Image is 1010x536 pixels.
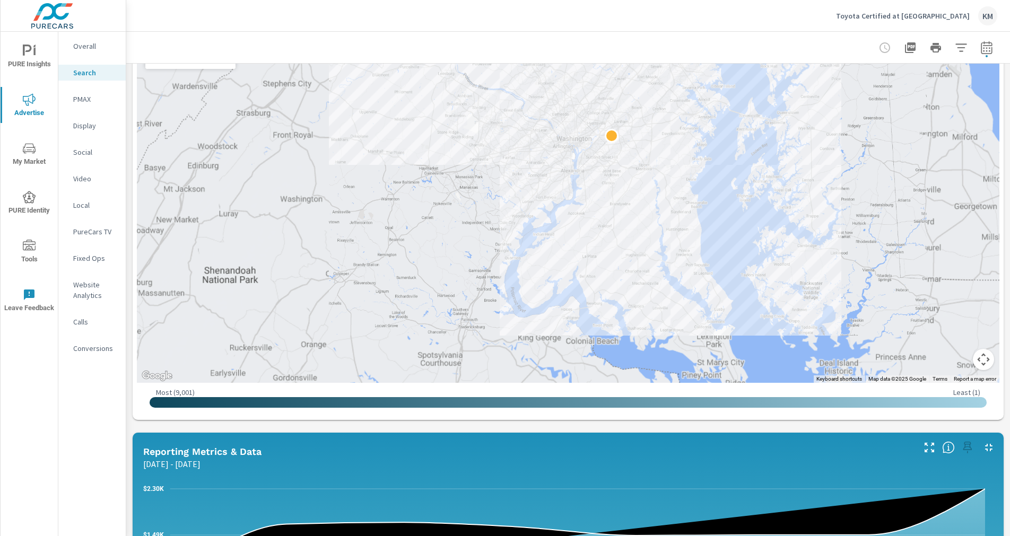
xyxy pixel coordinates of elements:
span: My Market [4,142,55,168]
button: "Export Report to PDF" [900,37,921,58]
p: Website Analytics [73,279,117,301]
span: PURE Insights [4,45,55,71]
div: Conversions [58,340,126,356]
button: Make Fullscreen [921,439,938,456]
a: Terms (opens in new tab) [933,376,947,382]
button: Keyboard shortcuts [816,375,862,383]
p: Toyota Certified at [GEOGRAPHIC_DATA] [836,11,970,21]
div: Video [58,171,126,187]
button: Minimize Widget [980,439,997,456]
p: Overall [73,41,117,51]
div: KM [978,6,997,25]
div: Display [58,118,126,134]
span: Advertise [4,93,55,119]
div: Fixed Ops [58,250,126,266]
img: Google [140,369,175,383]
span: Leave Feedback [4,288,55,314]
p: Least ( 1 ) [953,388,980,397]
h5: Reporting Metrics & Data [143,446,262,457]
span: PURE Identity [4,191,55,217]
p: Calls [73,317,117,327]
p: [DATE] - [DATE] [143,458,201,470]
div: Overall [58,38,126,54]
button: Map camera controls [973,349,994,370]
button: Select Date Range [976,37,997,58]
a: Open this area in Google Maps (opens a new window) [140,369,175,383]
text: $2.30K [143,485,164,493]
p: Video [73,173,117,184]
p: Local [73,200,117,210]
button: Apply Filters [951,37,972,58]
div: nav menu [1,32,58,324]
p: Search [73,67,117,78]
p: PureCars TV [73,226,117,237]
div: Search [58,65,126,81]
a: Report a map error [954,376,996,382]
span: Map data ©2025 Google [868,376,926,382]
div: PureCars TV [58,224,126,240]
div: Calls [58,314,126,330]
span: Select a preset date range to save this widget [959,439,976,456]
button: Print Report [925,37,946,58]
span: Tools [4,240,55,266]
div: Social [58,144,126,160]
p: Social [73,147,117,157]
p: Fixed Ops [73,253,117,263]
p: Most ( 9,001 ) [156,388,195,397]
div: PMAX [58,91,126,107]
p: Display [73,120,117,131]
p: Conversions [73,343,117,354]
p: PMAX [73,94,117,104]
div: Local [58,197,126,213]
div: Website Analytics [58,277,126,303]
span: Understand Search data over time and see how metrics compare to each other. [942,441,955,454]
